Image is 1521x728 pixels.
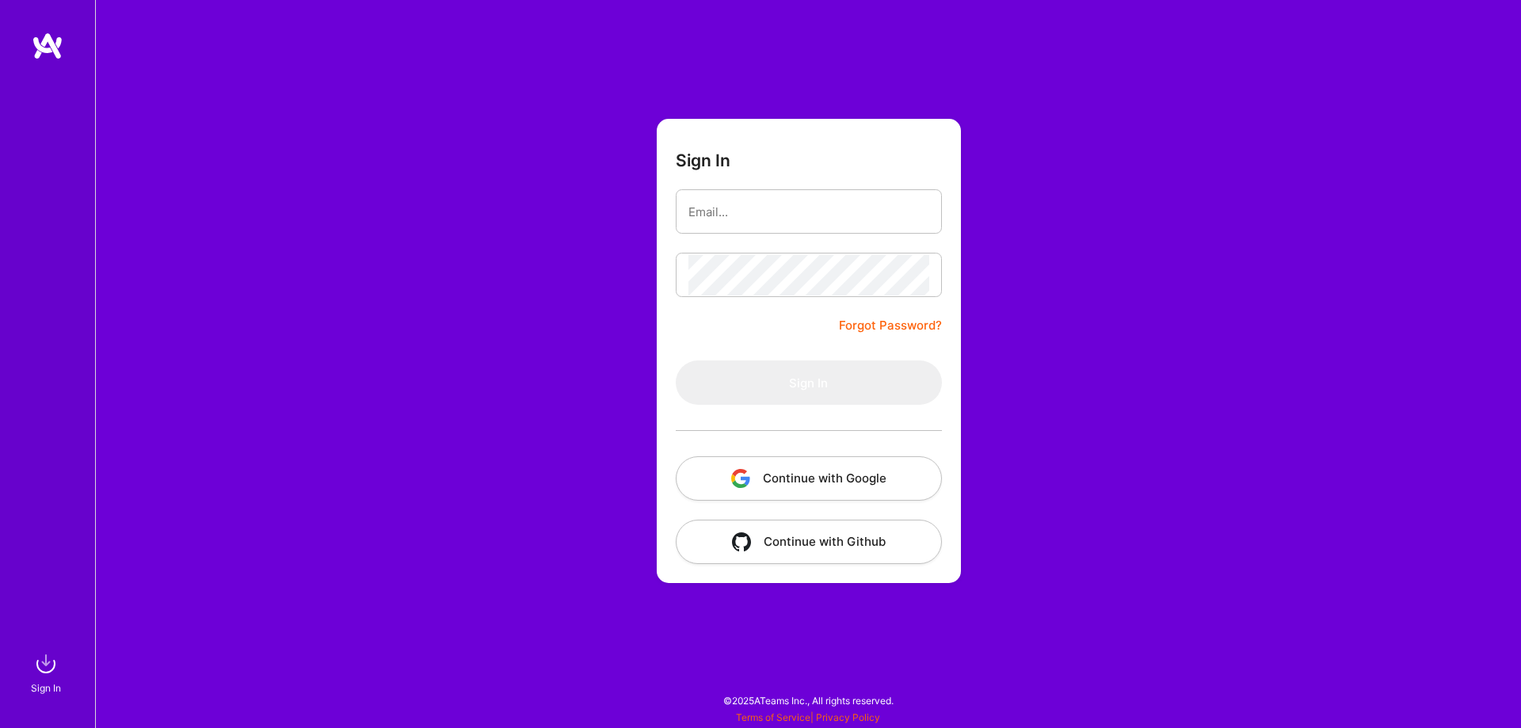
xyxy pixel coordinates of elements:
[731,469,750,488] img: icon
[676,456,942,501] button: Continue with Google
[688,192,929,232] input: Email...
[33,648,62,696] a: sign inSign In
[95,680,1521,720] div: © 2025 ATeams Inc., All rights reserved.
[676,520,942,564] button: Continue with Github
[30,648,62,680] img: sign in
[736,711,810,723] a: Terms of Service
[676,360,942,405] button: Sign In
[732,532,751,551] img: icon
[32,32,63,60] img: logo
[31,680,61,696] div: Sign In
[839,316,942,335] a: Forgot Password?
[676,151,730,170] h3: Sign In
[736,711,880,723] span: |
[816,711,880,723] a: Privacy Policy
